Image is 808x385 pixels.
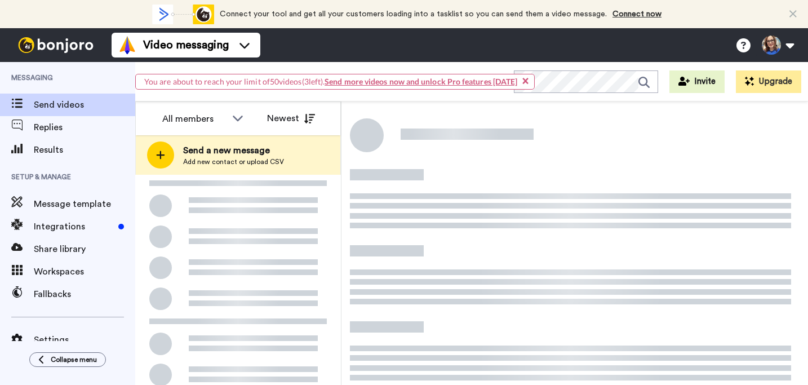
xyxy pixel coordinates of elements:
span: Settings [34,333,135,347]
button: Collapse menu [29,352,106,367]
a: Send more videos now and unlock Pro features [DATE] [325,77,517,86]
span: Video messaging [143,37,229,53]
button: Upgrade [736,70,801,93]
button: Newest [259,107,323,130]
span: You are about to reach your limit of 50 videos( 3 left). [144,77,517,86]
button: Invite [669,70,725,93]
span: Connect your tool and get all your customers loading into a tasklist so you can send them a video... [220,10,607,18]
span: Fallbacks [34,287,135,301]
span: Workspaces [34,265,135,278]
span: Message template [34,197,135,211]
span: Results [34,143,135,157]
div: All members [162,112,227,126]
div: animation [152,5,214,24]
span: × [522,75,529,87]
span: Replies [34,121,135,134]
span: Send a new message [183,144,284,157]
img: bj-logo-header-white.svg [14,37,98,53]
a: Connect now [612,10,662,18]
span: Add new contact or upload CSV [183,157,284,166]
button: Close [522,75,529,87]
span: Share library [34,242,135,256]
span: Collapse menu [51,355,97,364]
span: Integrations [34,220,114,233]
span: Send videos [34,98,135,112]
img: vm-color.svg [118,36,136,54]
